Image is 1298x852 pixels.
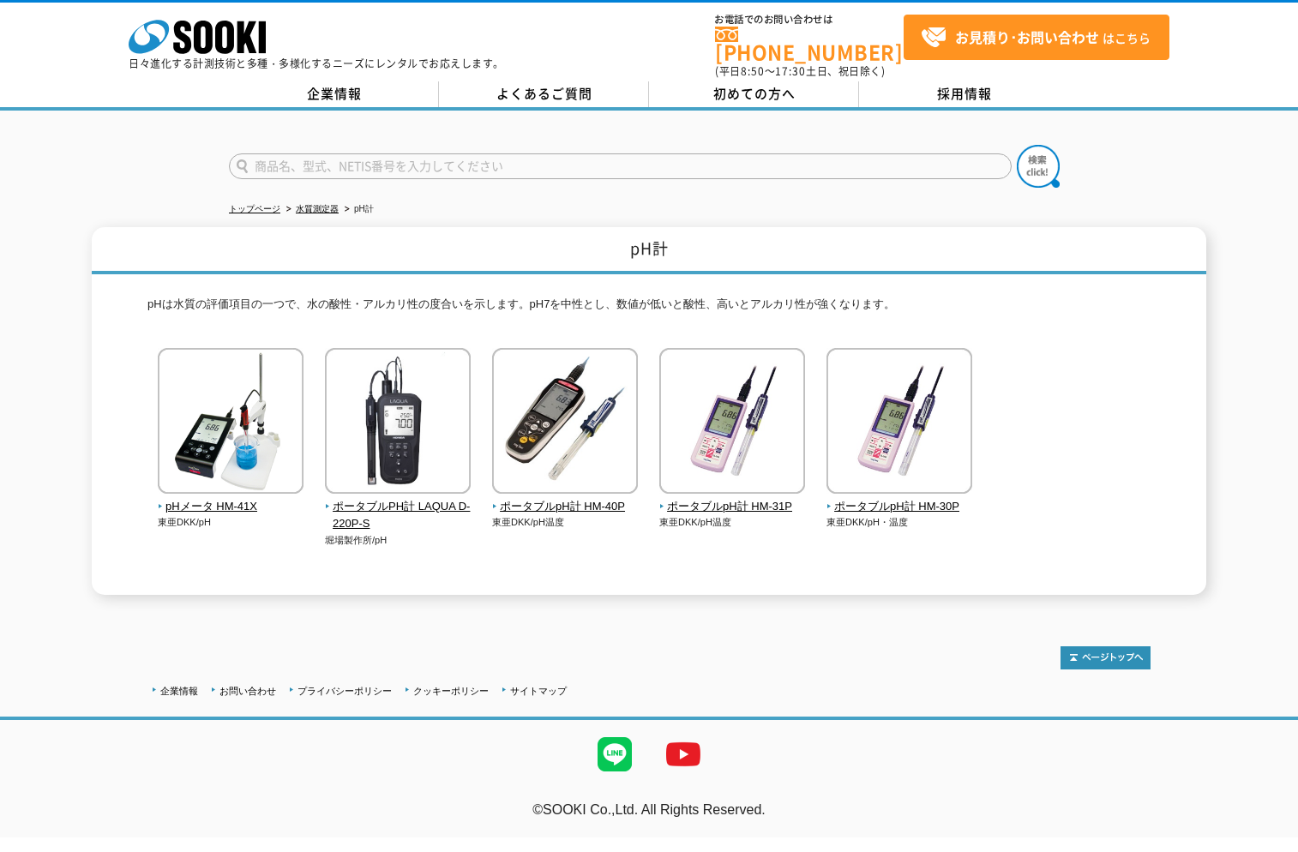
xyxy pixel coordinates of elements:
[715,15,904,25] span: お電話でのお問い合わせは
[580,720,649,789] img: LINE
[904,15,1169,60] a: お見積り･お問い合わせはこちら
[1061,646,1151,669] img: トップページへ
[859,81,1069,107] a: 採用情報
[649,81,859,107] a: 初めての方へ
[659,498,806,516] span: ポータブルpH計 HM-31P
[341,201,374,219] li: pH計
[826,515,973,530] p: 東亜DKK/pH・温度
[1017,145,1060,188] img: btn_search.png
[219,686,276,696] a: お問い合わせ
[713,84,796,103] span: 初めての方へ
[826,482,973,516] a: ポータブルpH計 HM-30P
[492,348,638,498] img: ポータブルpH計 HM-40P
[158,515,304,530] p: 東亜DKK/pH
[492,515,639,530] p: 東亜DKK/pH温度
[715,63,885,79] span: (平日 ～ 土日、祝日除く)
[158,348,303,498] img: pHメータ HM-41X
[158,498,304,516] span: pHメータ HM-41X
[296,204,339,213] a: 水質測定器
[649,720,718,789] img: YouTube
[325,498,472,534] span: ポータブルPH計 LAQUA D-220P-S
[659,348,805,498] img: ポータブルpH計 HM-31P
[229,153,1012,179] input: 商品名、型式、NETIS番号を入力してください
[92,227,1206,274] h1: pH計
[439,81,649,107] a: よくあるご質問
[413,686,489,696] a: クッキーポリシー
[510,686,567,696] a: サイトマップ
[715,27,904,62] a: [PHONE_NUMBER]
[297,686,392,696] a: プライバシーポリシー
[325,533,472,548] p: 堀場製作所/pH
[741,63,765,79] span: 8:50
[1232,820,1298,835] a: テストMail
[826,348,972,498] img: ポータブルpH計 HM-30P
[325,482,472,533] a: ポータブルPH計 LAQUA D-220P-S
[229,204,280,213] a: トップページ
[775,63,806,79] span: 17:30
[921,25,1151,51] span: はこちら
[325,348,471,498] img: ポータブルPH計 LAQUA D-220P-S
[229,81,439,107] a: 企業情報
[826,498,973,516] span: ポータブルpH計 HM-30P
[129,58,504,69] p: 日々進化する計測技術と多種・多様化するニーズにレンタルでお応えします。
[659,482,806,516] a: ポータブルpH計 HM-31P
[160,686,198,696] a: 企業情報
[659,515,806,530] p: 東亜DKK/pH温度
[492,482,639,516] a: ポータブルpH計 HM-40P
[955,27,1099,47] strong: お見積り･お問い合わせ
[158,482,304,516] a: pHメータ HM-41X
[492,498,639,516] span: ポータブルpH計 HM-40P
[147,296,1151,322] p: pHは水質の評価項目の一つで、水の酸性・アルカリ性の度合いを示します。pH7を中性とし、数値が低いと酸性、高いとアルカリ性が強くなります。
